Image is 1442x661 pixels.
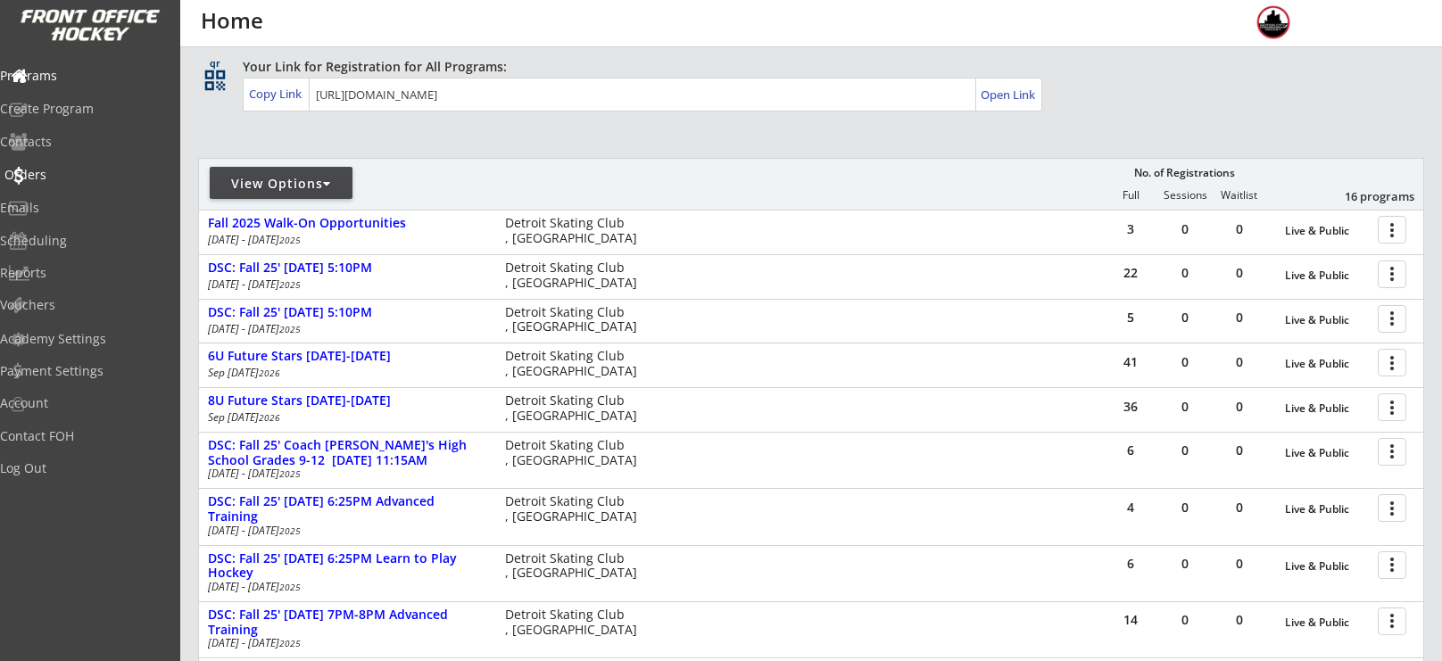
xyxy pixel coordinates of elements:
[981,87,1037,103] div: Open Link
[208,349,486,364] div: 6U Future Stars [DATE]-[DATE]
[1285,402,1369,415] div: Live & Public
[1378,260,1406,288] button: more_vert
[1378,607,1406,635] button: more_vert
[1158,444,1212,457] div: 0
[1213,401,1266,413] div: 0
[208,525,481,536] div: [DATE] - [DATE]
[1104,401,1157,413] div: 36
[505,438,645,468] div: Detroit Skating Club , [GEOGRAPHIC_DATA]
[1158,401,1212,413] div: 0
[505,494,645,525] div: Detroit Skating Club , [GEOGRAPHIC_DATA]
[279,323,301,335] em: 2025
[1158,311,1212,324] div: 0
[208,324,481,335] div: [DATE] - [DATE]
[1104,356,1157,368] div: 41
[1129,167,1239,179] div: No. of Registrations
[1213,267,1266,279] div: 0
[1158,614,1212,626] div: 0
[1285,269,1369,282] div: Live & Public
[1213,501,1266,514] div: 0
[1213,614,1266,626] div: 0
[1378,438,1406,466] button: more_vert
[1378,349,1406,376] button: more_vert
[1104,267,1157,279] div: 22
[243,58,1369,76] div: Your Link for Registration for All Programs:
[1285,447,1369,459] div: Live & Public
[249,86,305,102] div: Copy Link
[259,411,280,424] em: 2026
[1158,223,1212,235] div: 0
[1158,356,1212,368] div: 0
[1378,216,1406,244] button: more_vert
[1322,188,1414,204] div: 16 programs
[279,637,301,649] em: 2025
[1285,560,1369,573] div: Live & Public
[208,368,481,378] div: Sep [DATE]
[208,305,486,320] div: DSC: Fall 25' [DATE] 5:10PM
[1213,223,1266,235] div: 0
[1285,503,1369,516] div: Live & Public
[1104,558,1157,570] div: 6
[505,216,645,246] div: Detroit Skating Club , [GEOGRAPHIC_DATA]
[4,169,165,181] div: Orders
[505,260,645,291] div: Detroit Skating Club , [GEOGRAPHIC_DATA]
[1378,494,1406,522] button: more_vert
[981,82,1037,107] a: Open Link
[505,551,645,582] div: Detroit Skating Club , [GEOGRAPHIC_DATA]
[1213,311,1266,324] div: 0
[1158,501,1212,514] div: 0
[1104,501,1157,514] div: 4
[1104,311,1157,324] div: 5
[208,235,481,245] div: [DATE] - [DATE]
[208,551,486,582] div: DSC: Fall 25' [DATE] 6:25PM Learn to Play Hockey
[505,607,645,638] div: Detroit Skating Club , [GEOGRAPHIC_DATA]
[505,305,645,335] div: Detroit Skating Club , [GEOGRAPHIC_DATA]
[279,234,301,246] em: 2025
[208,216,486,231] div: Fall 2025 Walk-On Opportunities
[259,367,280,379] em: 2026
[1213,558,1266,570] div: 0
[279,525,301,537] em: 2025
[505,393,645,424] div: Detroit Skating Club , [GEOGRAPHIC_DATA]
[208,607,486,638] div: DSC: Fall 25' [DATE] 7PM-8PM Advanced Training
[1104,223,1157,235] div: 3
[208,438,486,468] div: DSC: Fall 25' Coach [PERSON_NAME]'s High School Grades 9-12 [DATE] 11:15AM
[203,58,225,70] div: qr
[1158,189,1212,202] div: Sessions
[279,581,301,593] em: 2025
[505,349,645,379] div: Detroit Skating Club , [GEOGRAPHIC_DATA]
[1104,189,1157,202] div: Full
[1378,393,1406,421] button: more_vert
[210,175,352,193] div: View Options
[1285,358,1369,370] div: Live & Public
[1158,267,1212,279] div: 0
[1104,444,1157,457] div: 6
[1212,189,1265,202] div: Waitlist
[208,279,481,290] div: [DATE] - [DATE]
[1285,314,1369,326] div: Live & Public
[1285,225,1369,237] div: Live & Public
[208,582,481,592] div: [DATE] - [DATE]
[279,467,301,480] em: 2025
[208,260,486,276] div: DSC: Fall 25' [DATE] 5:10PM
[1213,356,1266,368] div: 0
[279,278,301,291] em: 2025
[202,67,228,94] button: qr_code
[1378,305,1406,333] button: more_vert
[1378,551,1406,579] button: more_vert
[208,638,481,649] div: [DATE] - [DATE]
[1285,616,1369,629] div: Live & Public
[208,412,481,423] div: Sep [DATE]
[208,393,486,409] div: 8U Future Stars [DATE]-[DATE]
[1104,614,1157,626] div: 14
[208,494,486,525] div: DSC: Fall 25' [DATE] 6:25PM Advanced Training
[1158,558,1212,570] div: 0
[1213,444,1266,457] div: 0
[208,468,481,479] div: [DATE] - [DATE]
